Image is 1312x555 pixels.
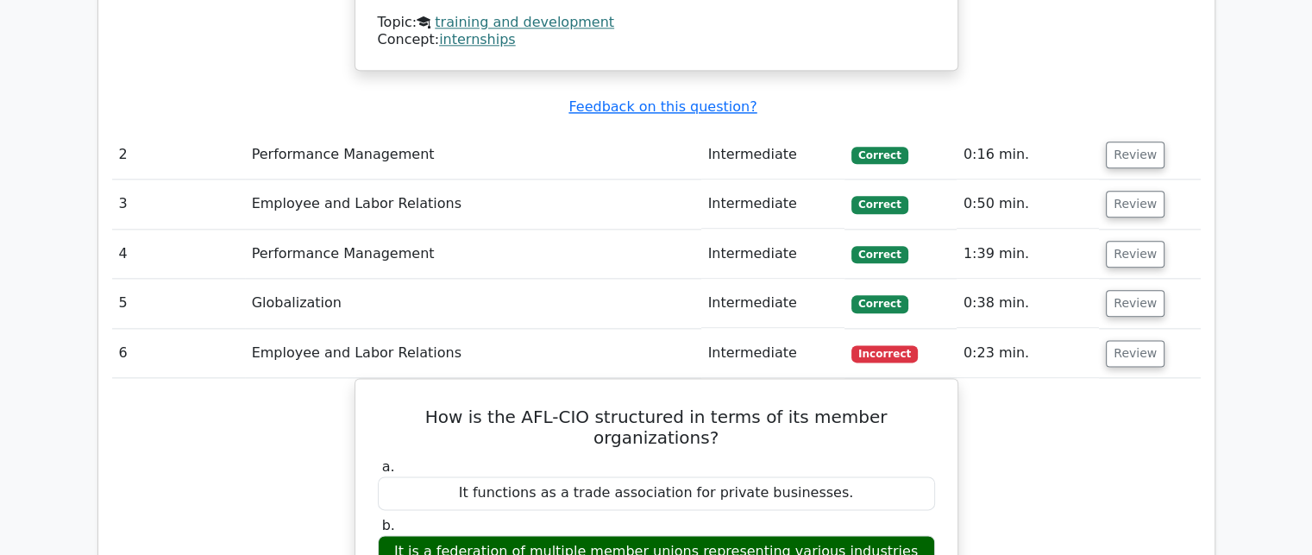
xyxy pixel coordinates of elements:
td: 0:23 min. [957,329,1099,378]
a: training and development [435,14,614,30]
span: Correct [851,196,907,213]
td: Employee and Labor Relations [245,329,701,378]
td: 5 [112,279,245,328]
td: Intermediate [701,329,845,378]
button: Review [1106,340,1164,367]
td: Intermediate [701,230,845,279]
a: Feedback on this question? [568,98,756,115]
td: 0:38 min. [957,279,1099,328]
span: a. [382,458,395,475]
td: 1:39 min. [957,230,1099,279]
div: It functions as a trade association for private businesses. [378,476,935,510]
span: Correct [851,246,907,263]
td: 6 [112,329,245,378]
td: Intermediate [701,130,845,180]
h5: How is the AFL-CIO structured in terms of its member organizations? [376,407,937,448]
div: Topic: [378,14,935,32]
span: Correct [851,147,907,164]
td: 0:50 min. [957,180,1099,229]
td: Intermediate [701,279,845,328]
a: internships [439,31,516,47]
button: Review [1106,191,1164,218]
span: Incorrect [851,345,918,363]
td: Performance Management [245,230,701,279]
td: Intermediate [701,180,845,229]
td: 4 [112,230,245,279]
td: Employee and Labor Relations [245,180,701,229]
td: 0:16 min. [957,130,1099,180]
td: 3 [112,180,245,229]
div: Concept: [378,31,935,49]
span: b. [382,517,395,533]
td: Globalization [245,279,701,328]
td: 2 [112,130,245,180]
button: Review [1106,290,1164,317]
span: Correct [851,295,907,312]
button: Review [1106,241,1164,268]
td: Performance Management [245,130,701,180]
button: Review [1106,142,1164,168]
